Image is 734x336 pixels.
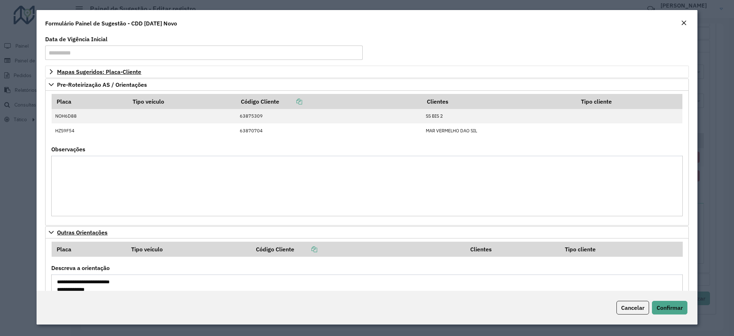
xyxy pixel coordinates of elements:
[52,123,128,138] td: HZS9F54
[279,98,302,105] a: Copiar
[57,229,108,235] span: Outras Orientações
[236,94,422,109] th: Código Cliente
[466,242,560,257] th: Clientes
[652,301,687,314] button: Confirmar
[45,79,688,91] a: Pre-Roteirização AS / Orientações
[126,242,251,257] th: Tipo veículo
[422,109,576,123] td: SS BIS 2
[657,304,683,311] span: Confirmar
[679,19,689,28] button: Close
[51,264,110,272] label: Descreva a orientação
[45,19,177,28] h4: Formulário Painel de Sugestão - CDD [DATE] Novo
[236,123,422,138] td: 63870704
[52,109,128,123] td: NOH6D88
[52,94,128,109] th: Placa
[576,94,682,109] th: Tipo cliente
[45,66,688,78] a: Mapas Sugeridos: Placa-Cliente
[57,82,147,87] span: Pre-Roteirização AS / Orientações
[52,242,126,257] th: Placa
[681,20,687,26] em: Fechar
[294,246,317,253] a: Copiar
[45,91,688,226] div: Pre-Roteirização AS / Orientações
[236,109,422,123] td: 63875309
[251,242,466,257] th: Código Cliente
[45,35,108,43] label: Data de Vigência Inicial
[51,145,85,153] label: Observações
[422,123,576,138] td: MAR VERMELHO DAO SIL
[128,94,236,109] th: Tipo veículo
[560,242,682,257] th: Tipo cliente
[621,304,644,311] span: Cancelar
[45,226,688,238] a: Outras Orientações
[57,69,141,75] span: Mapas Sugeridos: Placa-Cliente
[422,94,576,109] th: Clientes
[616,301,649,314] button: Cancelar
